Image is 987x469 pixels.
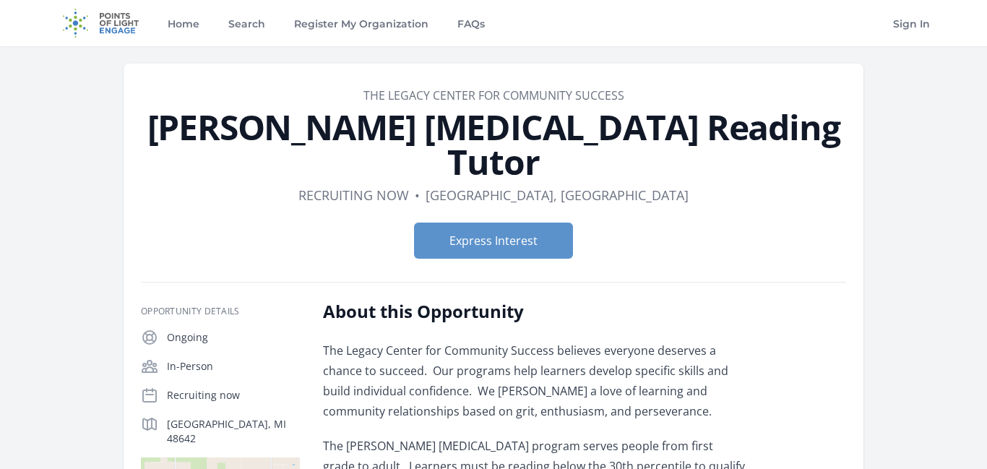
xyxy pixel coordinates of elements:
[323,300,746,323] h2: About this Opportunity
[323,340,746,421] p: The Legacy Center for Community Success believes everyone deserves a chance to succeed. Our progr...
[426,185,689,205] dd: [GEOGRAPHIC_DATA], [GEOGRAPHIC_DATA]
[167,330,300,345] p: Ongoing
[415,185,420,205] div: •
[167,388,300,403] p: Recruiting now
[141,306,300,317] h3: Opportunity Details
[414,223,573,259] button: Express Interest
[167,359,300,374] p: In-Person
[167,417,300,446] p: [GEOGRAPHIC_DATA], MI 48642
[363,87,624,103] a: The Legacy Center for Community Success
[141,110,846,179] h1: [PERSON_NAME] [MEDICAL_DATA] Reading Tutor
[298,185,409,205] dd: Recruiting now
